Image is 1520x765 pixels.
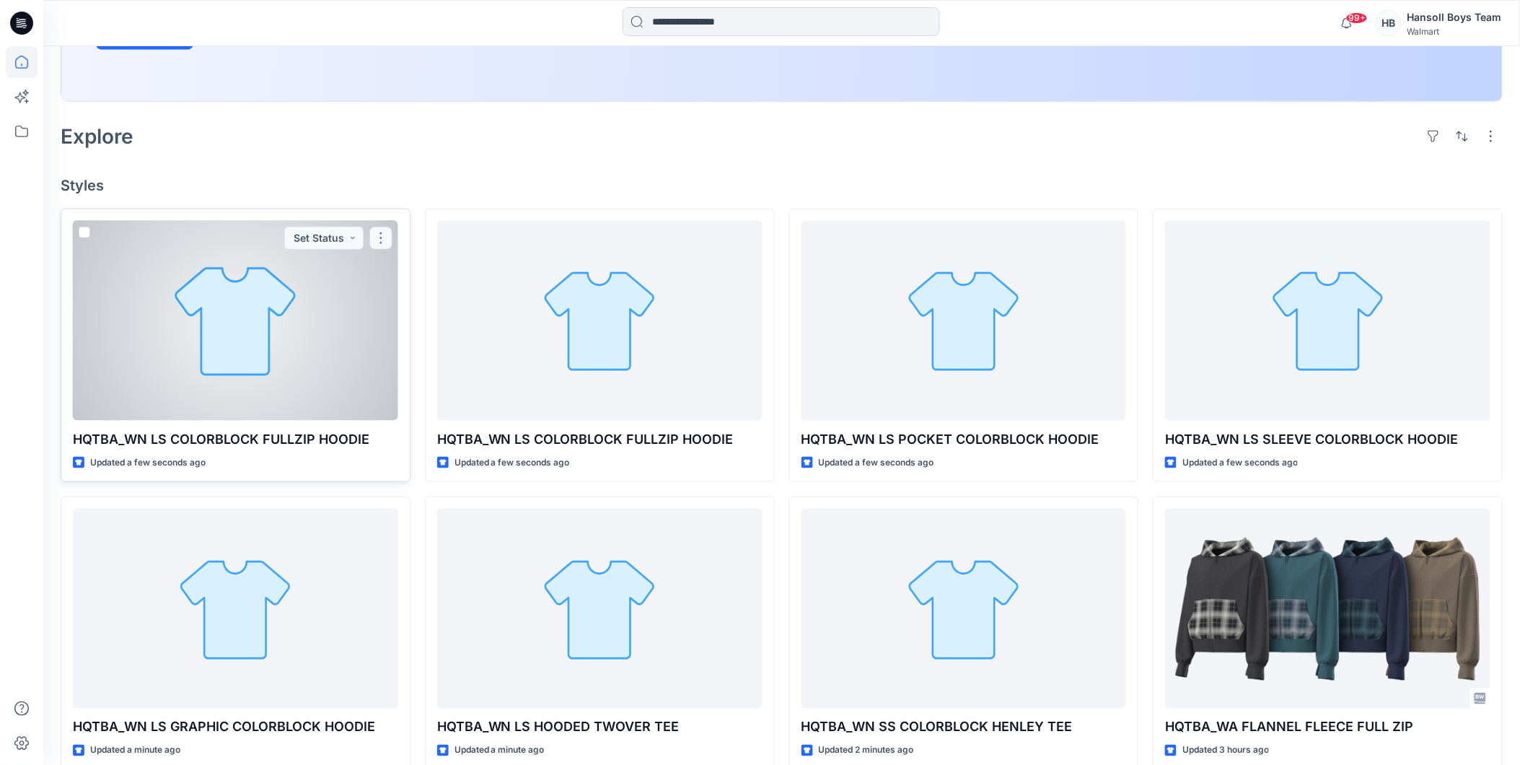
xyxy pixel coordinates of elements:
[801,717,1127,738] p: HQTBA_WN SS COLORBLOCK HENLEY TEE
[1165,429,1490,450] p: HQTBA_WN LS SLEEVE COLORBLOCK HOODIE
[1346,12,1368,24] span: 99+
[819,743,914,759] p: Updated 2 minutes ago
[437,221,763,421] a: HQTBA_WN LS COLORBLOCK FULLZIP HOODIE
[801,221,1127,421] a: HQTBA_WN LS POCKET COLORBLOCK HOODIE
[1182,743,1269,759] p: Updated 3 hours ago
[90,743,180,759] p: Updated a minute ago
[1407,26,1502,37] div: Walmart
[454,743,545,759] p: Updated a minute ago
[437,429,763,450] p: HQTBA_WN LS COLORBLOCK FULLZIP HOODIE
[1165,221,1490,421] a: HQTBA_WN LS SLEEVE COLORBLOCK HOODIE
[1376,10,1402,36] div: HB
[1165,717,1490,738] p: HQTBA_WA FLANNEL FLEECE FULL ZIP
[73,429,398,450] p: HQTBA_WN LS COLORBLOCK FULLZIP HOODIE
[61,177,1503,194] h4: Styles
[801,429,1127,450] p: HQTBA_WN LS POCKET COLORBLOCK HOODIE
[90,455,206,471] p: Updated a few seconds ago
[1165,509,1490,709] a: HQTBA_WA FLANNEL FLEECE FULL ZIP
[73,717,398,738] p: HQTBA_WN LS GRAPHIC COLORBLOCK HOODIE
[437,717,763,738] p: HQTBA_WN LS HOODED TWOVER TEE
[1182,455,1298,471] p: Updated a few seconds ago
[801,509,1127,709] a: HQTBA_WN SS COLORBLOCK HENLEY TEE
[61,125,133,148] h2: Explore
[73,221,398,421] a: HQTBA_WN LS COLORBLOCK FULLZIP HOODIE
[454,455,570,471] p: Updated a few seconds ago
[1407,9,1502,26] div: Hansoll Boys Team
[437,509,763,709] a: HQTBA_WN LS HOODED TWOVER TEE
[73,509,398,709] a: HQTBA_WN LS GRAPHIC COLORBLOCK HOODIE
[819,455,934,471] p: Updated a few seconds ago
